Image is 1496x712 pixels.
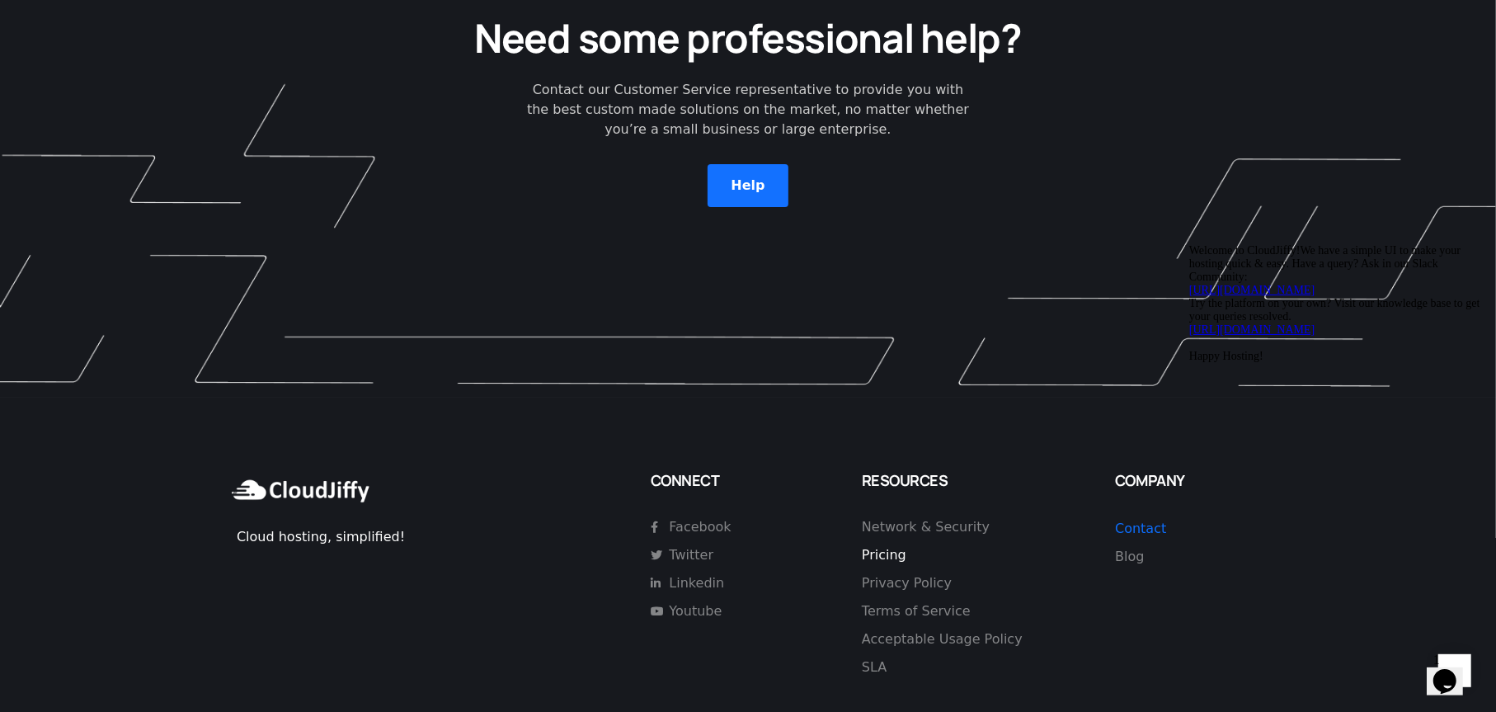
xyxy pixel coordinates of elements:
[7,46,132,59] a: [URL][DOMAIN_NAME]
[708,177,789,193] a: Help
[1115,521,1166,536] a: Contact
[666,601,722,621] span: Youtube
[7,86,132,98] a: [URL][DOMAIN_NAME]
[862,471,1098,490] h4: RESOURCES
[862,517,990,537] span: Network & Security
[521,80,975,139] div: Contact our Customer Service representative to provide you with the best custom made solutions on...
[1115,549,1144,564] a: Blog
[862,601,971,621] span: Terms of Service
[651,517,796,537] a: Facebook
[862,573,1085,593] a: Privacy Policy
[1427,646,1480,695] iframe: chat widget
[862,658,1085,677] a: SLA
[862,629,1023,649] span: Acceptable Usage Policy
[666,545,714,565] span: Twitter
[862,517,1085,537] a: Network & Security
[7,7,303,125] div: Welcome to CloudJiffy!We have a simple UI to make your hosting quick & easy. Have a query? Ask in...
[651,601,796,621] a: Youtube
[1115,471,1268,490] h4: COMPANY
[666,517,732,537] span: Facebook
[862,545,1085,565] a: Pricing
[708,164,789,207] button: Help
[237,527,634,547] div: Cloud hosting, simplified!
[228,12,1268,64] h2: Need some professional help?
[651,471,845,490] h4: CONNECT
[862,658,887,677] span: SLA
[862,545,906,565] span: Pricing
[651,573,796,593] a: Linkedin
[862,601,1085,621] a: Terms of Service
[862,629,1085,649] a: Acceptable Usage Policy
[7,7,298,125] span: Welcome to CloudJiffy!We have a simple UI to make your hosting quick & easy. Have a query? Ask in...
[666,573,725,593] span: Linkedin
[862,573,952,593] span: Privacy Policy
[1183,238,1480,638] iframe: chat widget
[651,545,796,565] a: Twitter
